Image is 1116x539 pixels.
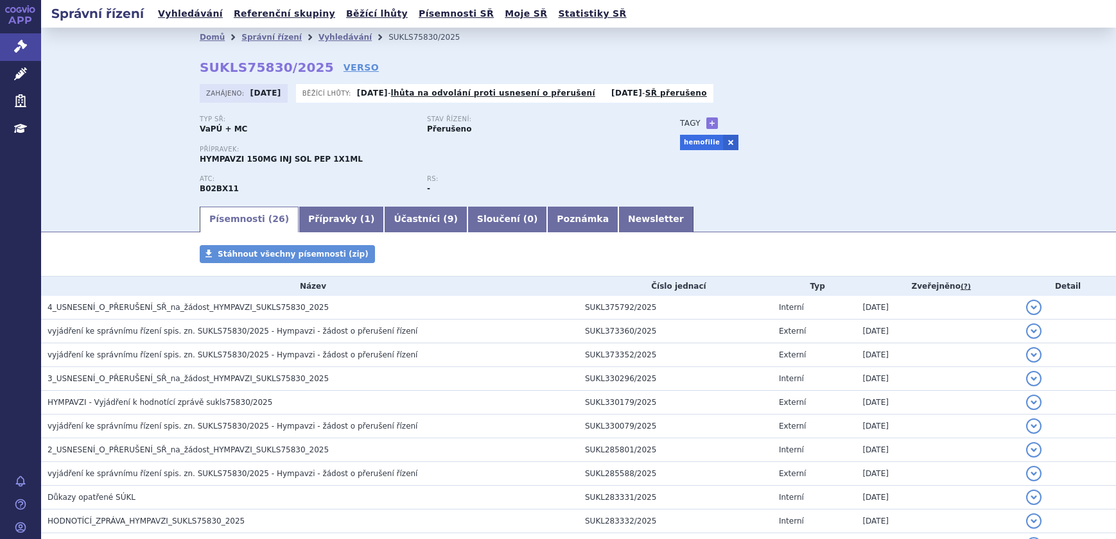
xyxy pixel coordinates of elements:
span: HODNOTÍCÍ_ZPRÁVA_HYMPAVZI_SUKLS75830_2025 [48,517,245,526]
h2: Správní řízení [41,4,154,22]
button: detail [1026,466,1042,481]
abbr: (?) [961,282,971,291]
td: SUKL283331/2025 [579,486,772,509]
span: Interní [779,517,804,526]
td: [DATE] [856,296,1020,320]
p: - [611,88,707,98]
a: Statistiky SŘ [554,5,630,22]
span: Externí [779,422,806,431]
td: SUKL375792/2025 [579,296,772,320]
td: [DATE] [856,509,1020,533]
button: detail [1026,442,1042,458]
td: SUKL330179/2025 [579,391,772,415]
span: vyjádření ke správnímu řízení spis. zn. SUKLS75830/2025 - Hympavzi - žádost o přerušení řízení [48,327,417,336]
button: detail [1026,347,1042,363]
li: SUKLS75830/2025 [388,28,476,47]
a: Stáhnout všechny písemnosti (zip) [200,245,375,263]
span: HYMPAVZI 150MG INJ SOL PEP 1X1ML [200,155,363,164]
a: Písemnosti (26) [200,207,299,232]
a: Běžící lhůty [342,5,412,22]
p: Typ SŘ: [200,116,414,123]
span: 1 [364,214,371,224]
span: vyjádření ke správnímu řízení spis. zn. SUKLS75830/2025 - Hympavzi - žádost o přerušení řízení [48,469,417,478]
a: Referenční skupiny [230,5,339,22]
a: Vyhledávání [318,33,372,42]
a: Poznámka [547,207,618,232]
th: Detail [1020,277,1116,296]
a: Správní řízení [241,33,302,42]
a: + [706,117,718,129]
span: Externí [779,350,806,359]
td: [DATE] [856,343,1020,367]
a: Přípravky (1) [299,207,384,232]
span: vyjádření ke správnímu řízení spis. zn. SUKLS75830/2025 - Hympavzi - žádost o přerušení řízení [48,422,417,431]
h3: Tagy [680,116,701,131]
button: detail [1026,371,1042,386]
span: Důkazy opatřené SÚKL [48,493,135,502]
span: Stáhnout všechny písemnosti (zip) [218,250,369,259]
button: detail [1026,418,1042,434]
p: Přípravek: [200,146,654,153]
strong: [DATE] [357,89,388,98]
th: Číslo jednací [579,277,772,296]
a: Účastníci (9) [384,207,467,232]
span: Interní [779,303,804,312]
td: [DATE] [856,391,1020,415]
button: detail [1026,513,1042,529]
td: [DATE] [856,415,1020,438]
td: [DATE] [856,486,1020,509]
a: Domů [200,33,225,42]
p: ATC: [200,175,414,183]
span: Interní [779,374,804,383]
a: Sloučení (0) [467,207,547,232]
span: Externí [779,327,806,336]
a: lhůta na odvolání proti usnesení o přerušení [391,89,595,98]
button: detail [1026,395,1042,410]
span: Zahájeno: [206,88,247,98]
td: [DATE] [856,320,1020,343]
strong: - [427,184,430,193]
td: SUKL330296/2025 [579,367,772,391]
td: SUKL285588/2025 [579,462,772,486]
strong: VaPÚ + MC [200,124,247,133]
td: [DATE] [856,438,1020,462]
a: SŘ přerušeno [645,89,707,98]
p: RS: [427,175,641,183]
td: SUKL373352/2025 [579,343,772,367]
button: detail [1026,323,1042,339]
span: Interní [779,445,804,454]
th: Typ [772,277,856,296]
strong: SUKLS75830/2025 [200,60,334,75]
span: Interní [779,493,804,502]
p: Stav řízení: [427,116,641,123]
strong: [DATE] [250,89,281,98]
span: 26 [272,214,284,224]
span: Běžící lhůty: [302,88,354,98]
button: detail [1026,300,1042,315]
p: - [357,88,595,98]
strong: Přerušeno [427,124,471,133]
a: Newsletter [618,207,693,232]
span: 0 [527,214,534,224]
td: SUKL373360/2025 [579,320,772,343]
a: Písemnosti SŘ [415,5,498,22]
span: 3_USNESENÍ_O_PŘERUŠENÍ_SŘ_na_žádost_HYMPAVZI_SUKLS75830_2025 [48,374,329,383]
span: 9 [448,214,454,224]
span: Externí [779,398,806,407]
td: SUKL330079/2025 [579,415,772,438]
a: VERSO [344,61,379,74]
strong: MARSTACIMAB [200,184,239,193]
td: [DATE] [856,462,1020,486]
th: Název [41,277,579,296]
strong: [DATE] [611,89,642,98]
a: Moje SŘ [501,5,551,22]
button: detail [1026,490,1042,505]
td: [DATE] [856,367,1020,391]
span: HYMPAVZI - Vyjádření k hodnotící zprávě sukls75830/2025 [48,398,272,407]
span: 4_USNESENÍ_O_PŘERUŠENÍ_SŘ_na_žádost_HYMPAVZI_SUKLS75830_2025 [48,303,329,312]
span: Externí [779,469,806,478]
td: SUKL283332/2025 [579,509,772,533]
th: Zveřejněno [856,277,1020,296]
td: SUKL285801/2025 [579,438,772,462]
a: hemofilie [680,135,723,150]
